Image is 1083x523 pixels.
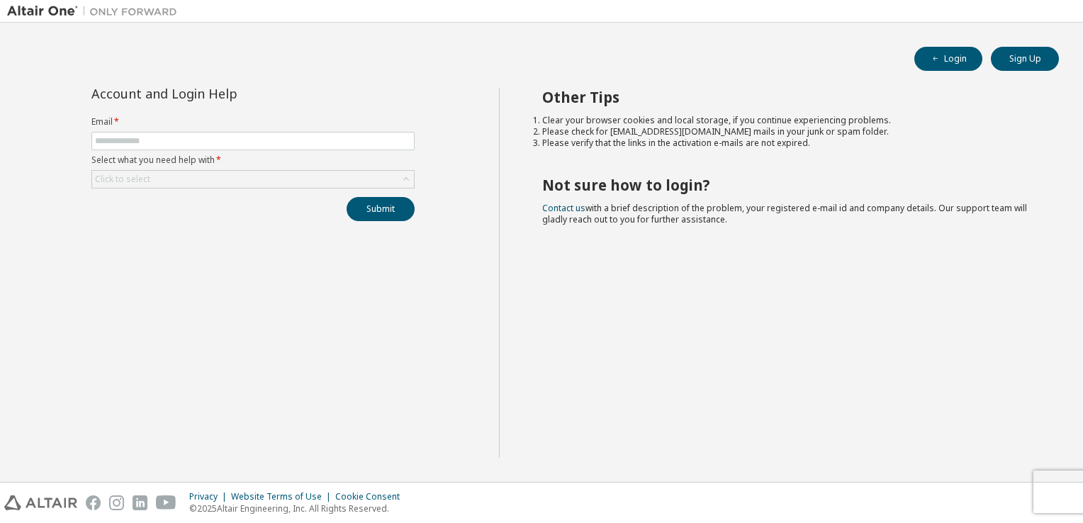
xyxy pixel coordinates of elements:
img: Altair One [7,4,184,18]
div: Cookie Consent [335,491,408,502]
img: facebook.svg [86,495,101,510]
li: Clear your browser cookies and local storage, if you continue experiencing problems. [542,115,1034,126]
button: Submit [347,197,415,221]
button: Login [914,47,982,71]
img: instagram.svg [109,495,124,510]
label: Email [91,116,415,128]
div: Website Terms of Use [231,491,335,502]
div: Privacy [189,491,231,502]
img: altair_logo.svg [4,495,77,510]
img: youtube.svg [156,495,176,510]
a: Contact us [542,202,585,214]
div: Account and Login Help [91,88,350,99]
p: © 2025 Altair Engineering, Inc. All Rights Reserved. [189,502,408,514]
h2: Not sure how to login? [542,176,1034,194]
button: Sign Up [991,47,1059,71]
li: Please check for [EMAIL_ADDRESS][DOMAIN_NAME] mails in your junk or spam folder. [542,126,1034,137]
div: Click to select [95,174,150,185]
h2: Other Tips [542,88,1034,106]
div: Click to select [92,171,414,188]
img: linkedin.svg [133,495,147,510]
li: Please verify that the links in the activation e-mails are not expired. [542,137,1034,149]
span: with a brief description of the problem, your registered e-mail id and company details. Our suppo... [542,202,1027,225]
label: Select what you need help with [91,154,415,166]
